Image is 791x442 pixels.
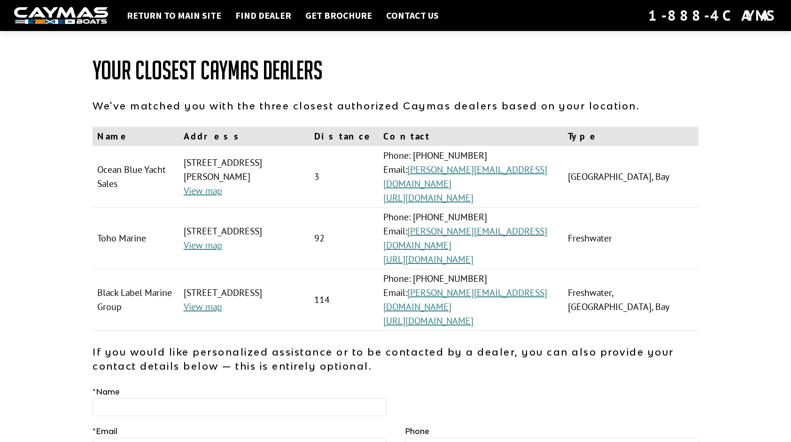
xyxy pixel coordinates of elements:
a: [PERSON_NAME][EMAIL_ADDRESS][DOMAIN_NAME] [383,287,547,313]
div: 1-888-4CAYMAS [648,5,777,26]
a: [URL][DOMAIN_NAME] [383,192,473,204]
td: [STREET_ADDRESS] [179,208,310,269]
td: Black Label Marine Group [93,269,179,331]
th: Name [93,127,179,146]
td: Freshwater, [GEOGRAPHIC_DATA], Bay [563,269,698,331]
th: Address [179,127,310,146]
td: Ocean Blue Yacht Sales [93,146,179,208]
td: 92 [310,208,379,269]
td: [GEOGRAPHIC_DATA], Bay [563,146,698,208]
th: Contact [379,127,563,146]
a: [URL][DOMAIN_NAME] [383,253,473,265]
td: [STREET_ADDRESS][PERSON_NAME] [179,146,310,208]
label: Name [93,386,120,397]
a: View map [184,185,222,197]
th: Type [563,127,698,146]
a: [PERSON_NAME][EMAIL_ADDRESS][DOMAIN_NAME] [383,225,547,251]
a: Find Dealer [231,9,296,22]
td: [STREET_ADDRESS] [179,269,310,331]
td: Phone: [PHONE_NUMBER] Email: [379,269,563,331]
p: We've matched you with the three closest authorized Caymas dealers based on your location. [93,99,698,113]
a: [URL][DOMAIN_NAME] [383,315,473,327]
p: If you would like personalized assistance or to be contacted by a dealer, you can also provide yo... [93,345,698,373]
img: white-logo-c9c8dbefe5ff5ceceb0f0178aa75bf4bb51f6bca0971e226c86eb53dfe498488.png [14,7,108,24]
label: Email [93,426,117,437]
a: View map [184,239,222,251]
a: View map [184,301,222,313]
th: Distance [310,127,379,146]
td: 3 [310,146,379,208]
td: 114 [310,269,379,331]
td: Toho Marine [93,208,179,269]
td: Phone: [PHONE_NUMBER] Email: [379,208,563,269]
a: Return to main site [122,9,226,22]
label: Phone [405,426,429,437]
a: Contact Us [381,9,443,22]
td: Freshwater [563,208,698,269]
a: [PERSON_NAME][EMAIL_ADDRESS][DOMAIN_NAME] [383,163,547,190]
td: Phone: [PHONE_NUMBER] Email: [379,146,563,208]
h1: Your Closest Caymas Dealers [93,56,698,85]
a: Get Brochure [301,9,377,22]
